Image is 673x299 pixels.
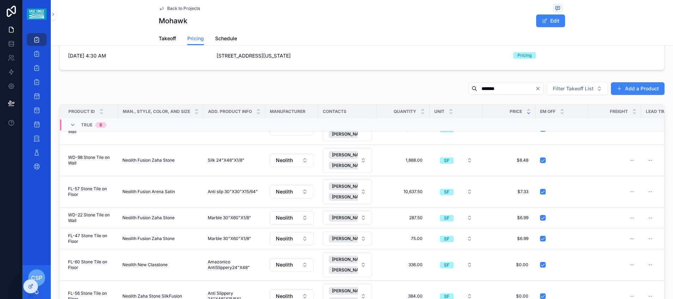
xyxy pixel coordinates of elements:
[610,109,628,114] span: Freight
[332,236,367,241] span: [PERSON_NAME]
[630,215,634,221] div: --
[434,258,478,271] button: Select Button
[630,262,634,268] div: --
[159,32,176,46] a: Takeoff
[444,262,449,268] div: SF
[434,109,444,114] span: Unit
[648,215,653,221] div: --
[99,122,102,128] div: 8
[68,52,211,59] span: [DATE] 4:30 AM
[208,215,251,221] span: Marble 30"X60"X1/8"
[159,35,176,42] span: Takeoff
[215,32,237,46] a: Schedule
[329,287,377,295] button: Unselect 559
[329,183,377,190] button: Unselect 559
[510,109,522,114] span: Price
[187,35,204,42] span: Pricing
[215,35,237,42] span: Schedule
[122,157,175,163] span: Neolith Fusion Zaha Stone
[332,288,367,294] span: [PERSON_NAME]
[208,259,261,270] span: Amazonico AntiSlippery24"X48"
[490,157,528,163] span: $8.48
[444,215,449,221] div: SF
[536,14,565,27] button: Edit
[630,157,634,163] div: --
[646,109,668,114] span: Lead Time
[630,189,634,195] div: --
[323,179,372,204] button: Select Button
[332,152,367,158] span: [PERSON_NAME]
[490,215,528,221] span: $6.99
[434,185,478,198] button: Select Button
[444,189,449,195] div: SF
[553,85,594,92] span: Filter Takeoff List
[648,157,653,163] div: --
[276,157,293,164] span: Neolith
[648,189,653,195] div: --
[31,274,42,282] span: CSP
[444,157,449,164] div: SF
[323,252,372,277] button: Select Button
[68,155,114,166] span: WD-98 Stone Tile on Wall
[332,267,367,273] span: [PERSON_NAME]
[159,16,187,26] h1: Mohawk
[122,189,175,195] span: Neolith Fusion Arena Satin
[323,109,346,114] span: Contacts
[323,211,372,225] button: Select Button
[208,236,251,241] span: Marble 30"X60"X1/8"
[444,236,449,242] div: SF
[270,232,314,245] button: Select Button
[329,266,377,274] button: Unselect 669
[68,233,114,244] span: FL-47 Stone Tile on Floor
[384,157,423,163] span: 1,888.00
[490,189,528,195] span: $7.33
[384,236,423,241] span: 75.00
[276,261,293,268] span: Neolith
[332,131,367,137] span: [PERSON_NAME]
[323,148,372,173] button: Select Button
[394,109,416,114] span: Quantity
[332,184,367,189] span: [PERSON_NAME]
[159,6,200,11] a: Back to Projects
[384,189,423,195] span: 10,637.50
[517,52,532,59] div: Pricing
[384,262,423,268] span: 336.00
[332,163,367,168] span: [PERSON_NAME]
[648,293,653,299] div: --
[208,157,244,163] span: Silk 24"X48"X1/8"
[122,293,182,299] span: Neolith Zaha Stone SilkFusion
[329,214,377,222] button: Unselect 669
[276,235,293,242] span: Neolith
[329,235,377,243] button: Unselect 669
[547,82,608,95] button: Select Button
[276,188,293,195] span: Neolith
[648,236,653,241] div: --
[122,262,168,268] span: Neolith New Classtone
[329,193,377,201] button: Unselect 669
[434,211,478,224] button: Select Button
[329,256,377,263] button: Unselect 559
[23,28,51,182] div: scrollable content
[270,154,314,167] button: Select Button
[611,82,665,95] button: Add a Product
[434,232,478,245] button: Select Button
[68,259,114,270] span: FL-60 Stone Tile on Floor
[208,189,258,195] span: Anti slip 30"X30"X15/64"
[122,215,175,221] span: Neolith Fusion Zaha Stone
[329,130,377,138] button: Unselect 669
[648,262,653,268] div: --
[167,6,200,11] span: Back to Projects
[332,257,367,262] span: [PERSON_NAME]
[81,122,92,128] span: TRUE
[329,162,377,169] button: Unselect 669
[276,214,293,221] span: Neolith
[208,109,252,114] span: Add. Product Info
[122,236,175,241] span: Neolith Fusion Zaha Stone
[535,86,544,91] button: Clear
[27,8,46,20] img: App logo
[270,211,314,225] button: Select Button
[332,194,367,200] span: [PERSON_NAME]
[490,293,528,299] span: $0.00
[68,109,95,114] span: Product ID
